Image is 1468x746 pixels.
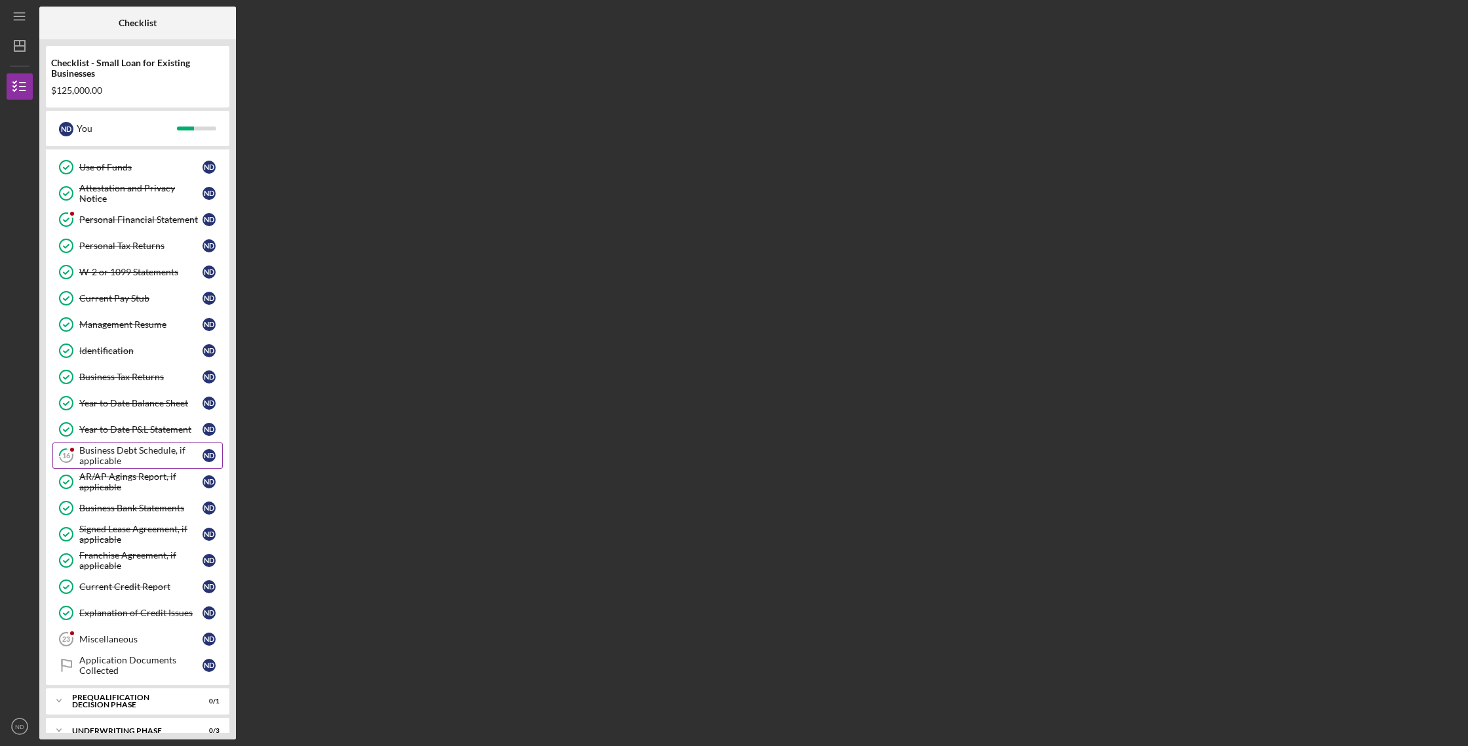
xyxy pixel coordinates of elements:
[203,213,216,226] div: N D
[79,471,203,492] div: AR/AP Agings Report, if applicable
[79,345,203,356] div: Identification
[203,344,216,357] div: N D
[52,416,223,442] a: Year to Date P&L StatementND
[62,452,71,460] tspan: 16
[52,469,223,495] a: AR/AP Agings Report, if applicableND
[52,652,223,678] a: Application Documents CollectedND
[203,633,216,646] div: N D
[79,581,203,592] div: Current Credit Report
[79,398,203,408] div: Year to Date Balance Sheet
[79,634,203,644] div: Miscellaneous
[203,501,216,515] div: N D
[203,449,216,462] div: N D
[51,85,224,96] div: $125,000.00
[79,524,203,545] div: Signed Lease Agreement, if applicable
[51,58,224,79] div: Checklist - Small Loan for Existing Businesses
[203,161,216,174] div: N D
[52,154,223,180] a: Use of FundsND
[203,239,216,252] div: N D
[72,727,187,735] div: Underwriting Phase
[52,600,223,626] a: Explanation of Credit IssuesND
[79,608,203,618] div: Explanation of Credit Issues
[203,397,216,410] div: N D
[203,606,216,619] div: N D
[59,122,73,136] div: N D
[77,117,177,140] div: You
[79,424,203,435] div: Year to Date P&L Statement
[79,267,203,277] div: W-2 or 1099 Statements
[79,503,203,513] div: Business Bank Statements
[52,206,223,233] a: Personal Financial StatementND
[203,187,216,200] div: N D
[52,311,223,338] a: Management ResumeND
[203,423,216,436] div: N D
[79,550,203,571] div: Franchise Agreement, if applicable
[79,372,203,382] div: Business Tax Returns
[79,319,203,330] div: Management Resume
[52,547,223,574] a: Franchise Agreement, if applicableND
[7,713,33,739] button: ND
[79,183,203,204] div: Attestation and Privacy Notice
[52,442,223,469] a: 16Business Debt Schedule, if applicableND
[52,285,223,311] a: Current Pay StubND
[203,475,216,488] div: N D
[203,580,216,593] div: N D
[79,162,203,172] div: Use of Funds
[52,626,223,652] a: 23MiscellaneousND
[203,528,216,541] div: N D
[203,292,216,305] div: N D
[15,723,24,730] text: ND
[203,370,216,383] div: N D
[52,338,223,364] a: IdentificationND
[52,521,223,547] a: Signed Lease Agreement, if applicableND
[79,293,203,304] div: Current Pay Stub
[203,265,216,279] div: N D
[52,233,223,259] a: Personal Tax ReturnsND
[203,554,216,567] div: N D
[196,727,220,735] div: 0 / 3
[119,18,157,28] b: Checklist
[203,659,216,672] div: N D
[79,445,203,466] div: Business Debt Schedule, if applicable
[79,214,203,225] div: Personal Financial Statement
[52,128,223,154] a: ApplicationND
[196,697,220,705] div: 0 / 1
[79,655,203,676] div: Application Documents Collected
[203,318,216,331] div: N D
[79,241,203,251] div: Personal Tax Returns
[52,364,223,390] a: Business Tax ReturnsND
[52,180,223,206] a: Attestation and Privacy NoticeND
[52,574,223,600] a: Current Credit ReportND
[52,259,223,285] a: W-2 or 1099 StatementsND
[62,635,70,643] tspan: 23
[72,694,187,709] div: Prequalification Decision Phase
[52,495,223,521] a: Business Bank StatementsND
[52,390,223,416] a: Year to Date Balance SheetND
